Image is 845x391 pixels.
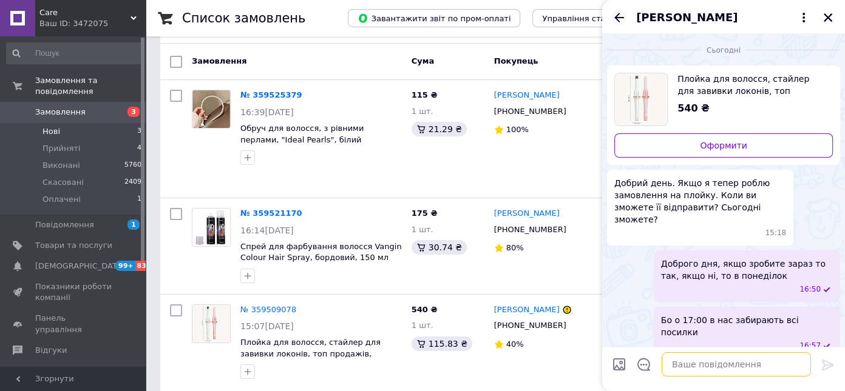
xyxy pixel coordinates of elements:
[35,281,112,303] span: Показники роботи компанії
[135,261,149,271] span: 83
[35,75,146,97] span: Замовлення та повідомлення
[240,226,294,235] span: 16:14[DATE]
[412,90,438,99] span: 115 ₴
[192,208,231,247] a: Фото товару
[412,225,433,234] span: 1 шт.
[799,341,821,351] span: 16:57 29.08.2025
[614,73,833,126] a: Переглянути товар
[35,219,94,230] span: Повідомлення
[506,243,524,252] span: 80%
[42,194,81,205] span: Оплачені
[494,304,560,316] a: [PERSON_NAME]
[192,56,246,65] span: Замовлення
[412,321,433,330] span: 1 шт.
[616,73,667,125] img: 6661813439_w640_h640_plojka-dlya-volossya.jpg
[661,314,833,338] span: Бо о 17:00 в нас забирають всі посилки
[39,18,146,29] div: Ваш ID: 3472075
[412,305,438,314] span: 540 ₴
[506,125,529,134] span: 100%
[614,177,786,226] span: Добрий день. Якщо я тепер роблю замовлення на плойку. Коли ви зможете її відправити? Сьогодні змо...
[35,345,67,356] span: Відгуки
[494,56,538,65] span: Покупець
[115,261,135,271] span: 99+
[137,194,141,205] span: 1
[821,10,835,25] button: Закрити
[506,339,524,349] span: 40%
[35,261,125,272] span: [DEMOGRAPHIC_DATA]
[240,90,302,99] a: № 359525379
[192,305,229,343] img: Фото товару
[492,318,569,333] div: [PHONE_NUMBER]
[636,10,738,25] span: [PERSON_NAME]
[6,42,143,64] input: Пошук
[636,10,811,25] button: [PERSON_NAME]
[35,366,68,376] span: Покупці
[192,304,231,343] a: Фото товару
[494,208,560,219] a: [PERSON_NAME]
[412,107,433,116] span: 1 шт.
[799,284,821,295] span: 16:50 29.08.2025
[127,219,140,230] span: 1
[240,124,364,144] a: Обруч для волосся, з рівними перлами, "Ideal Pearls", білий
[192,209,230,246] img: Фото товару
[127,107,140,117] span: 3
[240,209,302,218] a: № 359521170
[124,160,141,171] span: 5760
[240,242,402,262] a: Спрей для фарбування волосся Vangin Colour Hair Spray, бордовий, 150 мл
[42,143,80,154] span: Прийняті
[192,90,231,129] a: Фото товару
[677,102,710,114] span: 540 ₴
[240,305,296,314] a: № 359509078
[412,209,438,218] span: 175 ₴
[35,240,112,251] span: Товари та послуги
[412,240,467,255] div: 30.74 ₴
[702,45,745,56] span: Сьогодні
[358,13,511,24] span: Завантажити звіт по пром-оплаті
[614,133,833,158] a: Оформити
[137,126,141,137] span: 3
[182,11,305,25] h1: Список замовлень
[532,9,645,27] button: Управління статусами
[240,338,381,369] a: Плойка для волосся, стайлер для завивки локонів, топ продажів, діаметр 22 мм, біла
[492,222,569,238] div: [PHONE_NUMBER]
[494,90,560,101] a: [PERSON_NAME]
[348,9,520,27] button: Завантажити звіт по пром-оплаті
[240,107,294,117] span: 16:39[DATE]
[607,44,840,56] div: 29.08.2025
[137,143,141,154] span: 4
[42,160,80,171] span: Виконані
[35,107,86,118] span: Замовлення
[42,126,60,137] span: Нові
[42,177,84,188] span: Скасовані
[192,90,230,128] img: Фото товару
[124,177,141,188] span: 2409
[765,228,787,238] span: 15:18 29.08.2025
[661,258,833,282] span: Доброго дня, якщо зробите зараз то так, якщо ні, то в понеділок
[412,56,434,65] span: Cума
[492,104,569,119] div: [PHONE_NUMBER]
[412,336,472,351] div: 115.83 ₴
[677,73,823,97] span: Плойка для волосся, стайлер для завивки локонів, топ продажів, діаметр 22 мм, біла
[35,313,112,335] span: Панель управління
[612,10,626,25] button: Назад
[542,14,635,23] span: Управління статусами
[240,321,294,331] span: 15:07[DATE]
[39,7,131,18] span: Care
[636,356,652,372] button: Відкрити шаблони відповідей
[412,122,467,136] div: 21.29 ₴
